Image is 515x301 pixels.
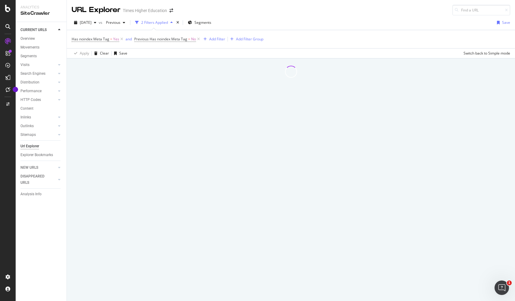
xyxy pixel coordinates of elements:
[20,88,56,94] a: Performance
[20,143,39,149] div: Url Explorer
[20,27,56,33] a: CURRENT URLS
[20,10,62,17] div: SiteCrawler
[20,132,36,138] div: Sitemaps
[194,20,211,25] span: Segments
[20,143,62,149] a: Url Explorer
[20,123,56,129] a: Outlinks
[20,165,56,171] a: NEW URLS
[464,51,510,56] div: Switch back to Simple mode
[20,62,29,68] div: Visits
[72,36,109,42] span: Has noindex Meta Tag
[20,173,51,186] div: DISAPPEARED URLS
[20,5,62,10] div: Analytics
[20,114,31,121] div: Inlinks
[20,71,56,77] a: Search Engines
[20,152,62,158] a: Explorer Bookmarks
[123,8,167,14] div: Times Higher Education
[13,87,18,92] div: Tooltip anchor
[72,18,99,27] button: [DATE]
[20,44,62,51] a: Movements
[495,18,510,27] button: Save
[100,51,109,56] div: Clear
[20,36,62,42] a: Overview
[507,281,512,285] span: 1
[80,20,92,25] span: 2025 Sep. 8th
[20,97,56,103] a: HTTP Codes
[188,36,190,42] span: =
[20,191,42,197] div: Analysis Info
[133,18,175,27] button: 2 Filters Applied
[104,20,120,25] span: Previous
[20,191,62,197] a: Analysis Info
[72,5,120,15] div: URL Explorer
[20,173,56,186] a: DISAPPEARED URLS
[228,36,263,43] button: Add Filter Group
[201,36,225,43] button: Add Filter
[20,88,42,94] div: Performance
[495,281,509,295] iframe: Intercom live chat
[461,49,510,58] button: Switch back to Simple mode
[110,36,112,42] span: =
[209,36,225,42] div: Add Filter
[20,27,47,33] div: CURRENT URLS
[20,152,53,158] div: Explorer Bookmarks
[20,62,56,68] a: Visits
[175,20,180,26] div: times
[80,51,89,56] div: Apply
[185,18,214,27] button: Segments
[92,49,109,58] button: Clear
[20,165,38,171] div: NEW URLS
[236,36,263,42] div: Add Filter Group
[169,8,173,13] div: arrow-right-arrow-left
[112,49,127,58] button: Save
[72,49,89,58] button: Apply
[20,36,35,42] div: Overview
[134,36,187,42] span: Previous Has noindex Meta Tag
[99,20,104,25] span: vs
[20,105,33,112] div: Content
[452,5,510,15] input: Find a URL
[20,44,39,51] div: Movements
[20,79,39,86] div: Distribution
[20,71,45,77] div: Search Engines
[20,105,62,112] a: Content
[141,20,168,25] div: 2 Filters Applied
[126,36,132,42] button: and
[191,35,196,43] span: No
[20,114,56,121] a: Inlinks
[104,18,128,27] button: Previous
[119,51,127,56] div: Save
[20,97,41,103] div: HTTP Codes
[20,132,56,138] a: Sitemaps
[20,123,34,129] div: Outlinks
[20,79,56,86] a: Distribution
[20,53,62,59] a: Segments
[113,35,119,43] span: Yes
[502,20,510,25] div: Save
[20,53,37,59] div: Segments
